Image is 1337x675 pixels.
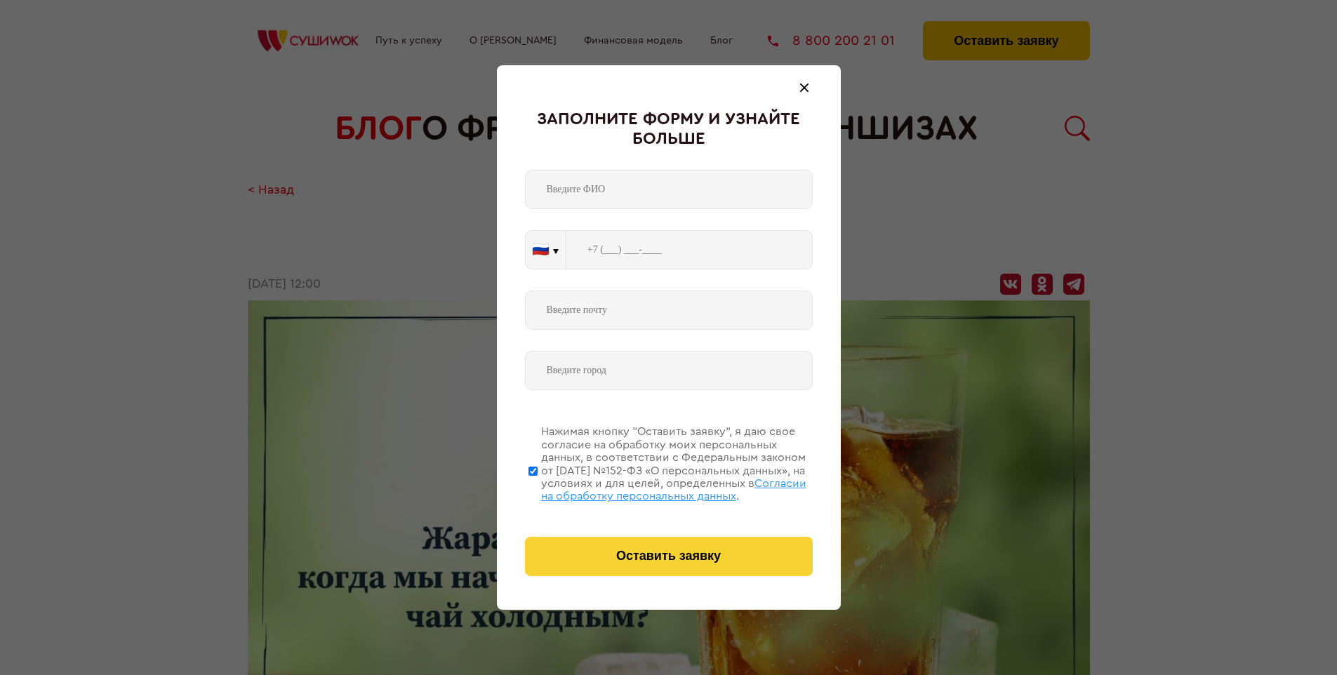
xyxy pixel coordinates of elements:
[525,290,813,330] input: Введите почту
[525,170,813,209] input: Введите ФИО
[525,110,813,149] div: Заполните форму и узнайте больше
[541,478,806,502] span: Согласии на обработку персональных данных
[541,425,813,502] div: Нажимая кнопку “Оставить заявку”, я даю свое согласие на обработку моих персональных данных, в со...
[566,230,813,269] input: +7 (___) ___-____
[526,231,566,269] button: 🇷🇺
[525,351,813,390] input: Введите город
[525,537,813,576] button: Оставить заявку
